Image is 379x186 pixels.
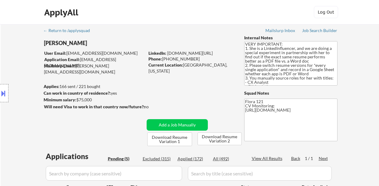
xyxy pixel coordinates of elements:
div: All (492) [213,156,243,162]
div: View All Results [252,155,284,162]
div: ApplyAll [44,7,80,18]
div: ← Return to /applysquad [43,28,96,33]
div: Back [291,155,301,162]
input: Search by company (case sensitive) [46,166,182,181]
button: Download Resume Variation 2 [198,132,242,145]
strong: Phone: [148,56,162,61]
div: Applications [46,153,106,160]
div: Job Search Builder [302,28,337,33]
button: Log Out [314,6,338,18]
div: Mailslurp Inbox [265,28,296,33]
div: [PHONE_NUMBER] [148,56,234,62]
strong: LinkedIn: [148,51,166,56]
div: no [144,104,161,110]
div: Squad Notes [244,90,337,96]
input: Search by title (case sensitive) [188,166,332,181]
div: 1 / 1 [305,155,319,162]
a: Mailslurp Inbox [265,28,296,34]
div: Excluded (315) [143,156,173,162]
div: Internal Notes [244,35,337,41]
a: ← Return to /applysquad [43,28,96,34]
div: Pending (5) [108,156,138,162]
div: [GEOGRAPHIC_DATA], [US_STATE] [148,62,234,74]
div: Next [319,155,328,162]
button: Download Resume Variation 1 [147,132,192,146]
a: Job Search Builder [302,28,337,34]
button: Add a Job Manually [147,119,208,131]
strong: Current Location: [148,62,183,67]
div: Applied (172) [178,156,208,162]
a: [DOMAIN_NAME][URL] [167,51,213,56]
